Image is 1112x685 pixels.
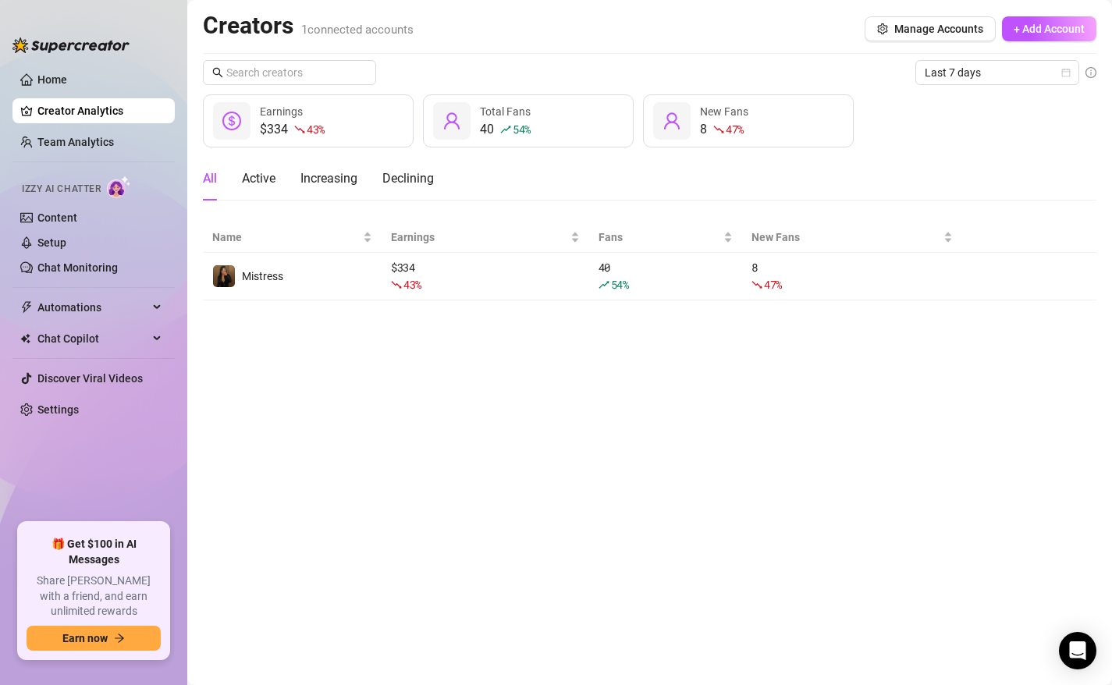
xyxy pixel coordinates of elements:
span: Mistress [242,270,283,282]
input: Search creators [226,64,354,81]
span: thunderbolt [20,301,33,314]
span: search [212,67,223,78]
span: + Add Account [1014,23,1085,35]
div: Active [242,169,275,188]
img: Mistress [213,265,235,287]
span: Total Fans [480,105,531,118]
div: Declining [382,169,434,188]
span: 1 connected accounts [301,23,414,37]
div: Increasing [300,169,357,188]
span: Fans [599,229,720,246]
span: dollar-circle [222,112,241,130]
a: Creator Analytics [37,98,162,123]
span: fall [294,124,305,135]
span: 43 % [403,277,421,292]
span: 47 % [764,277,782,292]
a: Settings [37,403,79,416]
button: + Add Account [1002,16,1096,41]
div: 8 [751,259,953,293]
div: 40 [480,120,531,139]
span: 🎁 Get $100 in AI Messages [27,537,161,567]
span: Name [212,229,360,246]
span: Earn now [62,632,108,644]
a: Home [37,73,67,86]
div: 40 [599,259,733,293]
div: $ 334 [391,259,580,293]
th: Earnings [382,222,589,253]
span: 54 % [611,277,629,292]
span: calendar [1061,68,1071,77]
h2: Creators [203,11,414,41]
span: Manage Accounts [894,23,983,35]
th: New Fans [742,222,962,253]
span: New Fans [700,105,748,118]
img: AI Chatter [107,176,131,198]
div: All [203,169,217,188]
span: Automations [37,295,148,320]
span: Izzy AI Chatter [22,182,101,197]
th: Name [203,222,382,253]
th: Fans [589,222,742,253]
span: rise [500,124,511,135]
span: fall [713,124,724,135]
span: 54 % [513,122,531,137]
span: fall [391,279,402,290]
span: setting [877,23,888,34]
a: Team Analytics [37,136,114,148]
div: $334 [260,120,325,139]
a: Content [37,211,77,224]
a: Setup [37,236,66,249]
span: info-circle [1085,67,1096,78]
span: Earnings [260,105,303,118]
img: Chat Copilot [20,333,30,344]
div: Open Intercom Messenger [1059,632,1096,669]
span: rise [599,279,609,290]
span: New Fans [751,229,940,246]
span: Chat Copilot [37,326,148,351]
span: arrow-right [114,633,125,644]
span: Share [PERSON_NAME] with a friend, and earn unlimited rewards [27,573,161,619]
span: Last 7 days [925,61,1070,84]
div: 8 [700,120,748,139]
button: Manage Accounts [865,16,996,41]
span: user [663,112,681,130]
span: Earnings [391,229,567,246]
span: 43 % [307,122,325,137]
span: 47 % [726,122,744,137]
span: fall [751,279,762,290]
a: Discover Viral Videos [37,372,143,385]
span: user [442,112,461,130]
img: logo-BBDzfeDw.svg [12,37,130,53]
a: Chat Monitoring [37,261,118,274]
button: Earn nowarrow-right [27,626,161,651]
